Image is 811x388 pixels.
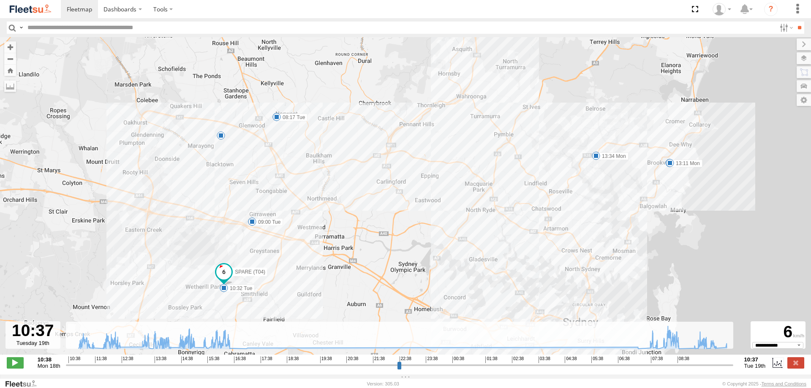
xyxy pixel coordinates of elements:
[155,356,166,363] span: 13:38
[752,323,804,342] div: 6
[207,356,219,363] span: 15:38
[234,356,246,363] span: 16:38
[710,3,734,16] div: Brett Andersen
[261,356,272,363] span: 17:38
[762,381,806,386] a: Terms and Conditions
[678,356,689,363] span: 08:38
[181,356,193,363] span: 14:38
[400,356,411,363] span: 22:38
[18,22,24,34] label: Search Query
[4,53,16,65] button: Zoom out
[539,356,550,363] span: 03:38
[452,356,464,363] span: 00:38
[38,356,60,363] strong: 10:38
[95,356,107,363] span: 11:38
[4,41,16,53] button: Zoom in
[346,356,358,363] span: 20:38
[565,356,577,363] span: 04:38
[764,3,778,16] i: ?
[320,356,332,363] span: 19:38
[591,356,603,363] span: 05:38
[7,357,24,368] label: Play/Stop
[744,356,766,363] strong: 10:37
[287,356,299,363] span: 18:38
[426,356,438,363] span: 23:38
[252,218,283,226] label: 09:00 Tue
[4,80,16,92] label: Measure
[68,356,80,363] span: 10:38
[235,269,265,275] span: SPARE (T04)
[217,131,225,140] div: 6
[670,160,702,167] label: 13:11 Mon
[776,22,795,34] label: Search Filter Options
[8,3,52,15] img: fleetsu-logo-horizontal.svg
[224,285,255,292] label: 10:32 Tue
[797,94,811,106] label: Map Settings
[596,152,629,160] label: 13:34 Mon
[122,356,133,363] span: 12:38
[485,356,497,363] span: 01:38
[277,114,308,121] label: 08:17 Tue
[367,381,399,386] div: Version: 305.03
[651,356,663,363] span: 07:38
[512,356,524,363] span: 02:38
[373,356,385,363] span: 21:38
[38,363,60,369] span: Mon 18th Aug 2025
[787,357,804,368] label: Close
[5,380,44,388] a: Visit our Website
[4,65,16,76] button: Zoom Home
[722,381,806,386] div: © Copyright 2025 -
[744,363,766,369] span: Tue 19th Aug 2025
[618,356,630,363] span: 06:38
